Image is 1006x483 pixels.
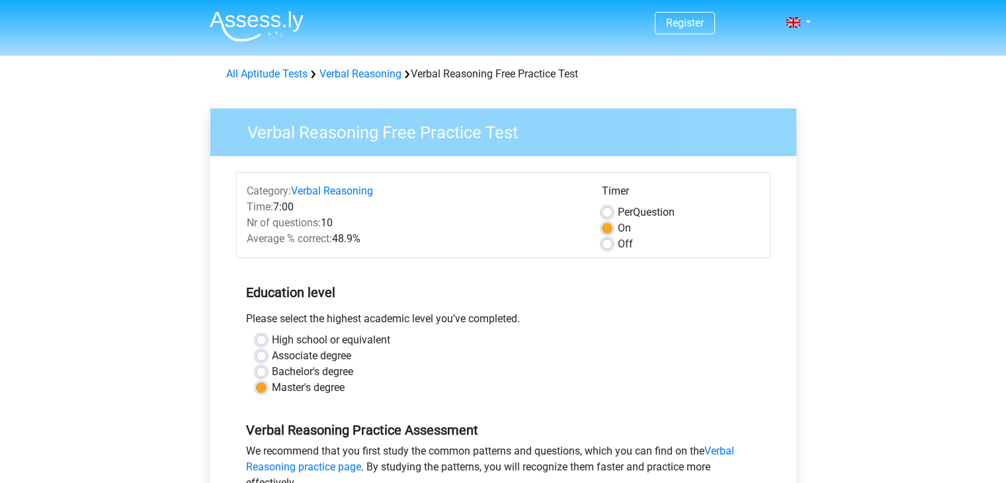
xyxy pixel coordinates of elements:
img: Assessly [210,11,304,42]
label: High school or equivalent [272,332,390,348]
span: Nr of questions: [247,216,321,229]
span: Per [618,206,633,218]
a: Verbal Reasoning [291,185,373,197]
label: Master's degree [272,380,345,396]
a: Register [666,17,704,29]
div: Timer [602,183,760,204]
span: Time: [247,200,273,213]
div: 10 [237,215,592,231]
label: Question [618,204,675,220]
div: 48.9% [237,231,592,247]
h3: Verbal Reasoning Free Practice Test [231,117,786,143]
div: Please select the highest academic level you’ve completed. [236,311,771,332]
span: Average % correct: [247,232,332,245]
a: Verbal Reasoning [319,67,401,80]
span: Category: [247,185,291,197]
label: Associate degree [272,348,351,364]
h5: Verbal Reasoning Practice Assessment [246,422,761,438]
a: All Aptitude Tests [226,67,308,80]
h5: Education level [246,279,761,306]
label: Off [618,236,633,252]
label: Bachelor's degree [272,364,353,380]
div: 7:00 [237,199,592,215]
label: On [618,220,631,236]
div: Verbal Reasoning Free Practice Test [221,66,786,82]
